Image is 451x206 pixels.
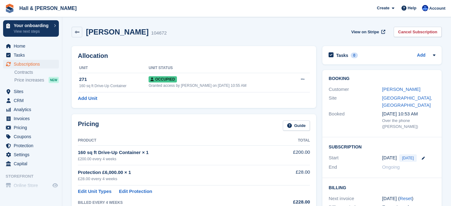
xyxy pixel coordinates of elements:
[329,86,382,93] div: Customer
[329,110,382,130] div: Booked
[429,5,445,12] span: Account
[399,154,417,162] span: [DATE]
[329,143,435,150] h2: Subscription
[283,120,310,131] a: Guide
[14,159,51,168] span: Capital
[394,27,442,37] a: Cancel Subscription
[14,150,51,159] span: Settings
[14,51,51,59] span: Tasks
[3,105,59,114] a: menu
[329,76,435,81] h2: Booking
[382,87,420,92] a: [PERSON_NAME]
[267,165,310,185] td: £28.00
[14,181,51,190] span: Online Store
[382,95,432,108] a: [GEOGRAPHIC_DATA], [GEOGRAPHIC_DATA]
[6,173,62,180] span: Storefront
[377,5,389,11] span: Create
[3,87,59,96] a: menu
[14,23,51,28] p: Your onboarding
[3,141,59,150] a: menu
[78,149,267,156] div: 160 sq ft Drive-Up Container × 1
[3,181,59,190] a: menu
[329,195,382,202] div: Next invoice
[3,150,59,159] a: menu
[382,154,397,162] time: 2025-08-30 00:00:00 UTC
[51,182,59,189] a: Preview store
[3,51,59,59] a: menu
[329,164,382,171] div: End
[14,69,59,75] a: Contracts
[78,156,267,162] div: £200.00 every 4 weeks
[14,77,59,83] a: Price increases NEW
[119,188,152,195] a: Edit Protection
[3,114,59,123] a: menu
[382,118,435,130] div: Over the phone ([PERSON_NAME])
[14,77,44,83] span: Price increases
[14,105,51,114] span: Analytics
[267,145,310,165] td: £200.00
[3,96,59,105] a: menu
[382,164,400,170] span: Ongoing
[79,76,149,83] div: 271
[417,52,425,59] a: Add
[3,60,59,68] a: menu
[14,132,51,141] span: Coupons
[3,20,59,37] a: Your onboarding View next steps
[78,176,267,182] div: £28.00 every 4 weeks
[5,4,14,13] img: stora-icon-8386f47178a22dfd0bd8f6a31ec36ba5ce8667c1dd55bd0f319d3a0aa187defe.svg
[17,3,79,13] a: Hall & [PERSON_NAME]
[351,29,379,35] span: View on Stripe
[14,123,51,132] span: Pricing
[14,42,51,50] span: Home
[3,42,59,50] a: menu
[149,76,177,82] span: Occupied
[14,29,51,34] p: View next steps
[49,77,59,83] div: NEW
[78,200,267,205] div: BILLED EVERY 4 WEEKS
[78,120,99,131] h2: Pricing
[3,132,59,141] a: menu
[3,123,59,132] a: menu
[151,30,167,37] div: 104672
[351,53,358,58] div: 0
[3,159,59,168] a: menu
[400,196,412,201] a: Reset
[329,184,435,190] h2: Billing
[78,95,97,102] a: Add Unit
[408,5,416,11] span: Help
[422,5,428,11] img: Claire Banham
[382,110,435,118] div: [DATE] 10:53 AM
[78,188,112,195] a: Edit Unit Types
[149,63,291,73] th: Unit Status
[267,136,310,146] th: Total
[14,141,51,150] span: Protection
[78,63,149,73] th: Unit
[382,195,435,202] div: [DATE] ( )
[78,52,310,59] h2: Allocation
[329,95,382,109] div: Site
[14,96,51,105] span: CRM
[149,83,291,88] div: Granted access by [PERSON_NAME] on [DATE] 10:55 AM
[14,87,51,96] span: Sites
[86,28,149,36] h2: [PERSON_NAME]
[78,136,267,146] th: Product
[14,60,51,68] span: Subscriptions
[14,114,51,123] span: Invoices
[267,199,310,206] div: £228.00
[79,83,149,89] div: 160 sq ft Drive-Up Container
[78,169,267,176] div: Protection £6,000.00 × 1
[349,27,387,37] a: View on Stripe
[336,53,348,58] h2: Tasks
[329,154,382,162] div: Start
